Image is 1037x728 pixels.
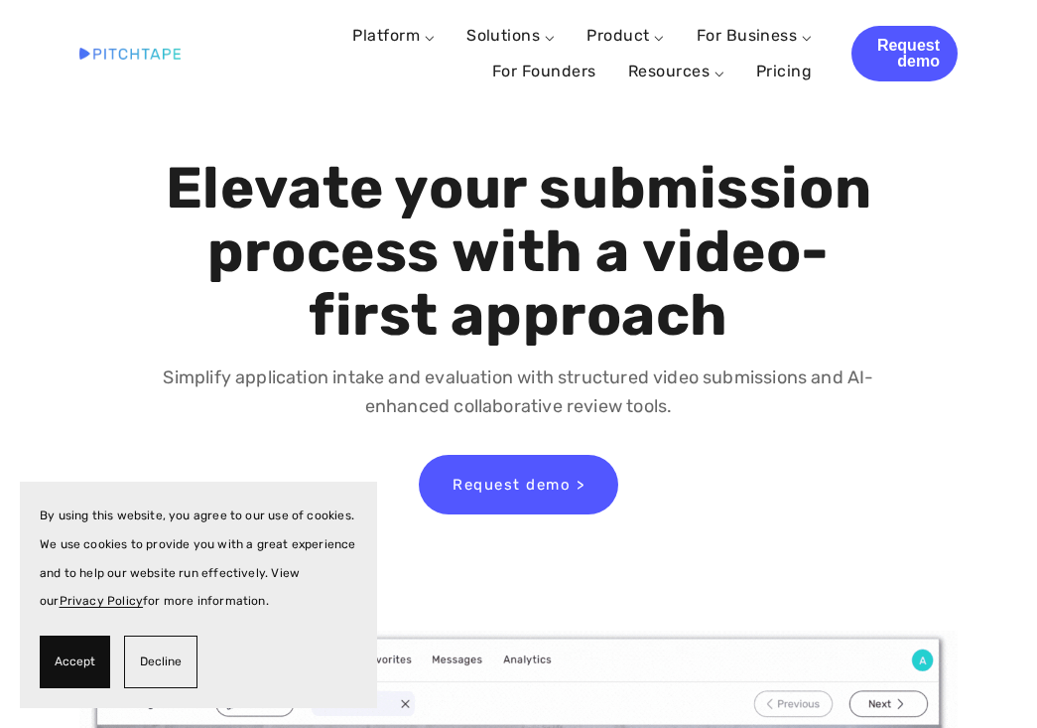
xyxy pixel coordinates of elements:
[586,26,664,45] a: Product ⌵
[466,26,555,45] a: Solutions ⌵
[140,648,182,676] span: Decline
[79,48,181,60] img: Pitchtape | Video Submission Management Software
[156,157,882,347] h1: Elevate your submission process with a video-first approach
[156,364,882,421] p: Simplify application intake and evaluation with structured video submissions and AI-enhanced coll...
[352,26,435,45] a: Platform ⌵
[124,636,197,688] button: Decline
[419,455,618,514] a: Request demo >
[55,648,95,676] span: Accept
[697,26,813,45] a: For Business ⌵
[492,54,596,89] a: For Founders
[628,62,724,80] a: Resources ⌵
[756,54,812,89] a: Pricing
[40,502,357,616] p: By using this website, you agree to our use of cookies. We use cookies to provide you with a grea...
[20,482,377,708] section: Cookie banner
[40,636,110,688] button: Accept
[851,26,958,81] a: Request demo
[60,594,144,608] a: Privacy Policy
